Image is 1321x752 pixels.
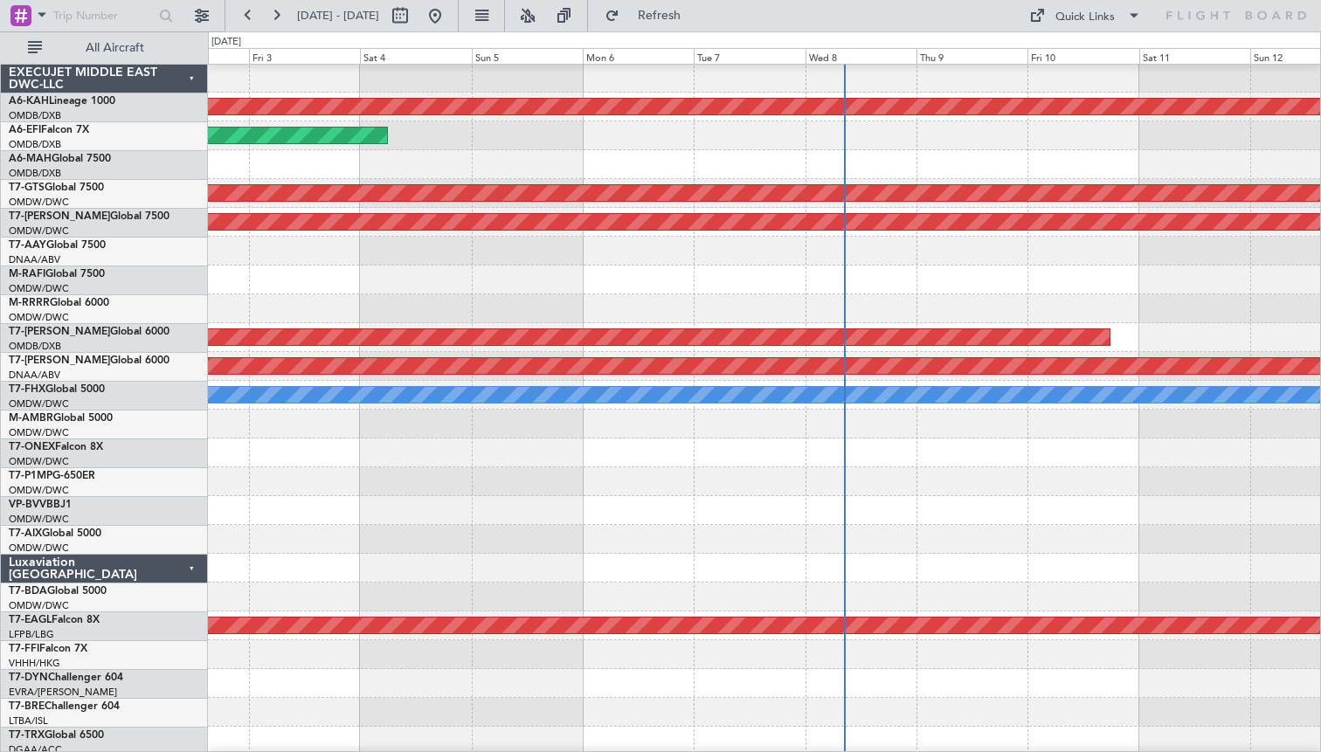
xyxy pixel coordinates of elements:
a: M-RRRRGlobal 6000 [9,298,109,308]
span: [DATE] - [DATE] [297,8,379,24]
span: T7-GTS [9,183,45,193]
span: T7-[PERSON_NAME] [9,211,110,222]
a: OMDW/DWC [9,311,69,324]
a: OMDB/DXB [9,340,61,353]
a: T7-[PERSON_NAME]Global 6000 [9,327,169,337]
a: LFPB/LBG [9,628,54,641]
button: All Aircraft [19,34,190,62]
a: OMDW/DWC [9,196,69,209]
div: Sun 5 [472,48,583,64]
a: T7-DYNChallenger 604 [9,673,123,683]
span: Refresh [623,10,696,22]
a: T7-GTSGlobal 7500 [9,183,104,193]
a: EVRA/[PERSON_NAME] [9,686,117,699]
a: OMDW/DWC [9,426,69,439]
a: T7-[PERSON_NAME]Global 7500 [9,211,169,222]
a: T7-AIXGlobal 5000 [9,528,101,539]
a: OMDW/DWC [9,455,69,468]
span: T7-BDA [9,586,47,597]
a: M-RAFIGlobal 7500 [9,269,105,279]
span: All Aircraft [45,42,184,54]
span: T7-ONEX [9,442,55,452]
div: Tue 7 [694,48,805,64]
a: T7-BDAGlobal 5000 [9,586,107,597]
button: Quick Links [1020,2,1150,30]
a: OMDW/DWC [9,599,69,612]
a: T7-AAYGlobal 7500 [9,240,106,251]
a: T7-BREChallenger 604 [9,701,120,712]
div: Sat 4 [360,48,471,64]
button: Refresh [597,2,702,30]
span: M-AMBR [9,413,53,424]
span: T7-DYN [9,673,48,683]
a: OMDW/DWC [9,282,69,295]
a: T7-P1MPG-650ER [9,471,95,481]
input: Trip Number [53,3,154,29]
a: T7-[PERSON_NAME]Global 6000 [9,355,169,366]
a: DNAA/ABV [9,253,60,266]
span: VP-BVV [9,500,46,510]
a: A6-KAHLineage 1000 [9,96,115,107]
a: T7-FFIFalcon 7X [9,644,87,654]
a: OMDW/DWC [9,397,69,410]
a: OMDB/DXB [9,167,61,180]
a: OMDW/DWC [9,542,69,555]
div: Mon 6 [583,48,694,64]
div: Thu 9 [916,48,1027,64]
span: T7-AAY [9,240,46,251]
span: M-RAFI [9,269,45,279]
div: Quick Links [1055,9,1115,26]
a: M-AMBRGlobal 5000 [9,413,113,424]
a: OMDB/DXB [9,138,61,151]
span: T7-EAGL [9,615,52,625]
span: T7-[PERSON_NAME] [9,327,110,337]
a: T7-TRXGlobal 6500 [9,730,104,741]
span: A6-KAH [9,96,49,107]
div: Fri 3 [249,48,360,64]
a: VHHH/HKG [9,657,60,670]
a: A6-EFIFalcon 7X [9,125,89,135]
div: [DATE] [211,35,241,50]
a: OMDW/DWC [9,484,69,497]
a: OMDB/DXB [9,109,61,122]
span: T7-TRX [9,730,45,741]
span: T7-P1MP [9,471,52,481]
a: T7-FHXGlobal 5000 [9,384,105,395]
span: T7-[PERSON_NAME] [9,355,110,366]
span: A6-EFI [9,125,41,135]
a: T7-ONEXFalcon 8X [9,442,103,452]
a: DNAA/ABV [9,369,60,382]
a: OMDW/DWC [9,513,69,526]
a: VP-BVVBBJ1 [9,500,72,510]
div: Sat 11 [1139,48,1250,64]
a: T7-EAGLFalcon 8X [9,615,100,625]
div: Wed 8 [806,48,916,64]
a: OMDW/DWC [9,224,69,238]
span: T7-BRE [9,701,45,712]
span: A6-MAH [9,154,52,164]
a: A6-MAHGlobal 7500 [9,154,111,164]
a: LTBA/ISL [9,714,48,728]
span: T7-FFI [9,644,39,654]
span: M-RRRR [9,298,50,308]
span: T7-AIX [9,528,42,539]
span: T7-FHX [9,384,45,395]
div: Fri 10 [1027,48,1138,64]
